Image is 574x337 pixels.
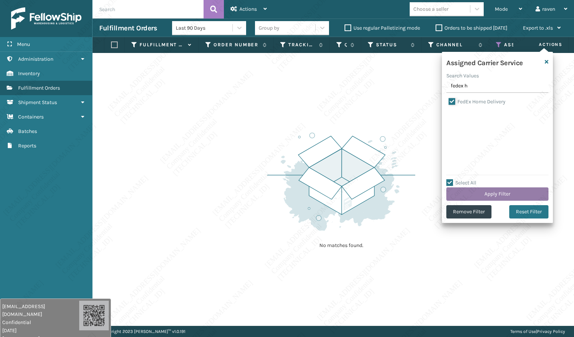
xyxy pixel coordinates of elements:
[345,25,420,31] label: Use regular Palletizing mode
[523,25,553,31] span: Export to .xls
[446,205,491,218] button: Remove Filter
[18,70,40,77] span: Inventory
[495,6,508,12] span: Mode
[18,143,36,149] span: Reports
[436,25,507,31] label: Orders to be shipped [DATE]
[446,72,479,80] label: Search Values
[11,7,81,30] img: logo
[18,56,53,62] span: Administration
[2,318,79,326] span: Confidential
[17,41,30,47] span: Menu
[259,24,279,32] div: Group by
[446,56,523,67] h4: Assigned Carrier Service
[509,205,548,218] button: Reset Filter
[18,128,37,134] span: Batches
[18,114,44,120] span: Containers
[18,99,57,106] span: Shipment Status
[516,39,567,51] span: Actions
[345,41,347,48] label: Quantity
[504,41,546,48] label: Assigned Carrier Service
[449,99,506,105] label: FedEx Home Delivery
[413,5,449,13] div: Choose a seller
[99,24,157,33] h3: Fulfillment Orders
[446,187,548,201] button: Apply Filter
[214,41,259,48] label: Order Number
[446,180,476,186] label: Select All
[2,303,79,318] span: [EMAIL_ADDRESS][DOMAIN_NAME]
[101,326,185,337] p: Copyright 2023 [PERSON_NAME]™ v 1.0.191
[436,41,475,48] label: Channel
[239,6,257,12] span: Actions
[140,41,184,48] label: Fulfillment Order Id
[376,41,407,48] label: Status
[2,327,79,334] span: [DATE]
[176,24,233,32] div: Last 90 Days
[18,85,60,91] span: Fulfillment Orders
[288,41,315,48] label: Tracking Number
